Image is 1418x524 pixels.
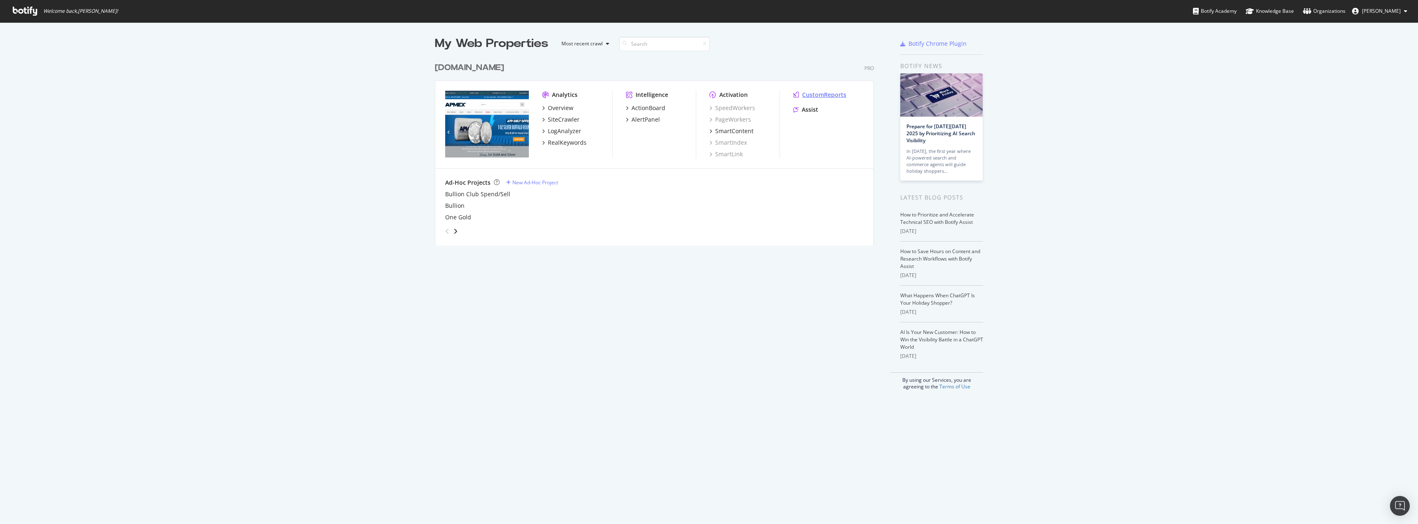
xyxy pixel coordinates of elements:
[709,104,755,112] a: SpeedWorkers
[1303,7,1345,15] div: Organizations
[442,225,453,238] div: angle-left
[909,40,967,48] div: Botify Chrome Plugin
[900,228,983,235] div: [DATE]
[719,91,748,99] div: Activation
[906,123,975,144] a: Prepare for [DATE][DATE] 2025 by Prioritizing AI Search Visibility
[542,115,580,124] a: SiteCrawler
[802,106,818,114] div: Assist
[435,52,880,246] div: grid
[900,211,974,226] a: How to Prioritize and Accelerate Technical SEO with Botify Assist
[542,139,587,147] a: RealKeywords
[626,115,660,124] a: AlertPanel
[542,127,581,135] a: LogAnalyzer
[1362,7,1401,14] span: Brett Elliott
[900,248,980,270] a: How to Save Hours on Content and Research Workflows with Botify Assist
[548,139,587,147] div: RealKeywords
[1246,7,1294,15] div: Knowledge Base
[445,202,465,210] a: Bullion
[709,150,743,158] a: SmartLink
[632,115,660,124] div: AlertPanel
[445,213,471,221] a: One Gold
[548,104,573,112] div: Overview
[435,35,548,52] div: My Web Properties
[906,148,977,174] div: In [DATE], the first year where AI-powered search and commerce agents will guide holiday shoppers…
[709,115,751,124] a: PageWorkers
[445,190,510,198] a: Bullion Club Spend/Sell
[900,193,983,202] div: Latest Blog Posts
[506,179,558,186] a: New Ad-Hoc Project
[900,308,983,316] div: [DATE]
[435,62,504,74] div: [DOMAIN_NAME]
[445,179,491,187] div: Ad-Hoc Projects
[626,104,665,112] a: ActionBoard
[632,104,665,112] div: ActionBoard
[802,91,846,99] div: CustomReports
[900,40,967,48] a: Botify Chrome Plugin
[453,227,458,235] div: angle-right
[548,115,580,124] div: SiteCrawler
[900,61,983,70] div: Botify news
[900,292,975,306] a: What Happens When ChatGPT Is Your Holiday Shopper?
[548,127,581,135] div: LogAnalyzer
[619,37,710,51] input: Search
[43,8,118,14] span: Welcome back, [PERSON_NAME] !
[715,127,754,135] div: SmartContent
[435,62,507,74] a: [DOMAIN_NAME]
[555,37,613,50] button: Most recent crawl
[793,91,846,99] a: CustomReports
[542,104,573,112] a: Overview
[1390,496,1410,516] div: Open Intercom Messenger
[709,127,754,135] a: SmartContent
[890,372,983,390] div: By using our Services, you are agreeing to the
[864,65,874,72] div: Pro
[636,91,668,99] div: Intelligence
[709,139,747,147] a: SmartIndex
[1345,5,1414,18] button: [PERSON_NAME]
[939,383,970,390] a: Terms of Use
[561,41,603,46] div: Most recent crawl
[900,272,983,279] div: [DATE]
[1193,7,1237,15] div: Botify Academy
[793,106,818,114] a: Assist
[552,91,578,99] div: Analytics
[512,179,558,186] div: New Ad-Hoc Project
[900,352,983,360] div: [DATE]
[900,329,983,350] a: AI Is Your New Customer: How to Win the Visibility Battle in a ChatGPT World
[900,73,983,117] img: Prepare for Black Friday 2025 by Prioritizing AI Search Visibility
[445,91,529,157] img: APMEX.com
